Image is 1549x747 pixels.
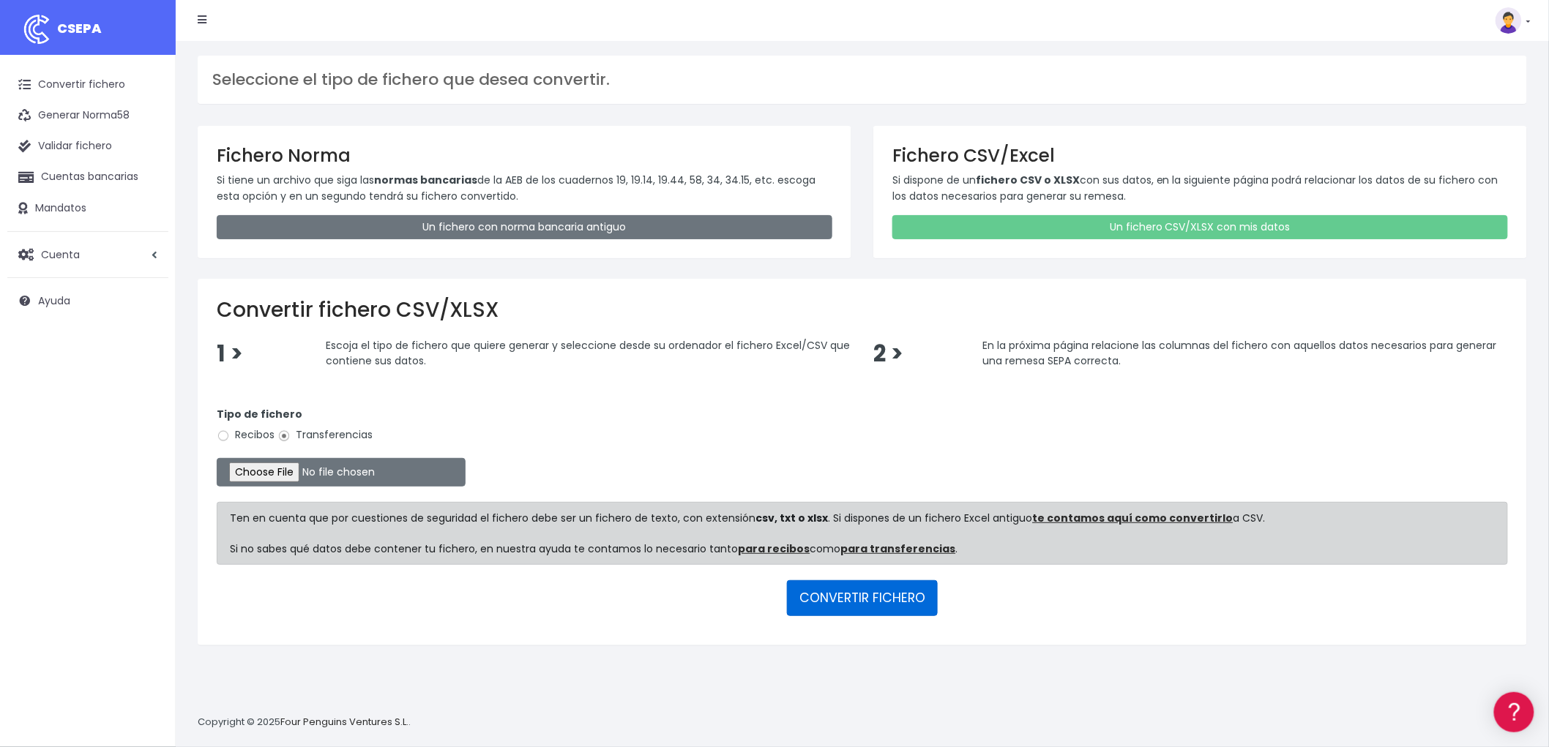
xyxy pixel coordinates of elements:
a: para transferencias [841,541,956,556]
span: Cuenta [41,247,80,261]
a: Convertir fichero [7,70,168,100]
strong: csv, txt o xlsx [756,511,829,525]
img: logo [18,11,55,48]
button: CONVERTIR FICHERO [787,580,938,615]
h3: Seleccione el tipo de fichero que desea convertir. [212,70,1512,89]
p: Si tiene un archivo que siga las de la AEB de los cuadernos 19, 19.14, 19.44, 58, 34, 34.15, etc.... [217,172,832,205]
a: Un fichero con norma bancaria antiguo [217,215,832,239]
span: Escoja el tipo de fichero que quiere generar y seleccione desde su ordenador el fichero Excel/CSV... [326,338,850,369]
label: Transferencias [277,427,373,443]
a: Cuentas bancarias [7,162,168,192]
h3: Fichero Norma [217,145,832,166]
a: Mandatos [7,193,168,224]
span: Ayuda [38,293,70,308]
a: Un fichero CSV/XLSX con mis datos [892,215,1508,239]
a: para recibos [739,541,810,556]
div: Convertir ficheros [15,162,278,176]
div: Programadores [15,351,278,365]
p: Copyright © 2025 . [198,715,411,730]
button: Contáctanos [15,391,278,417]
span: CSEPA [57,19,102,37]
div: Ten en cuenta que por cuestiones de seguridad el fichero debe ser un fichero de texto, con extens... [217,502,1508,565]
p: Si dispone de un con sus datos, en la siguiente página podrá relacionar los datos de su fichero c... [892,172,1508,205]
span: 1 > [217,338,243,369]
a: Validar fichero [7,131,168,162]
a: Problemas habituales [15,208,278,230]
a: te contamos aquí como convertirlo [1033,511,1233,525]
a: POWERED BY ENCHANT [201,421,282,435]
h2: Convertir fichero CSV/XLSX [217,298,1508,323]
a: Formatos [15,185,278,208]
a: Información general [15,124,278,147]
strong: normas bancarias [374,173,477,187]
label: Recibos [217,427,275,443]
div: Información general [15,102,278,116]
a: General [15,314,278,337]
a: API [15,374,278,397]
a: Four Penguins Ventures S.L. [280,715,408,729]
span: En la próxima página relacione las columnas del fichero con aquellos datos necesarios para genera... [982,338,1496,369]
a: Cuenta [7,239,168,270]
h3: Fichero CSV/Excel [892,145,1508,166]
a: Generar Norma58 [7,100,168,131]
div: Facturación [15,290,278,304]
strong: fichero CSV o XLSX [976,173,1080,187]
a: Ayuda [7,285,168,316]
a: Videotutoriales [15,230,278,253]
span: 2 > [873,338,903,369]
img: profile [1496,7,1522,34]
a: Perfiles de empresas [15,253,278,276]
strong: Tipo de fichero [217,407,302,421]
